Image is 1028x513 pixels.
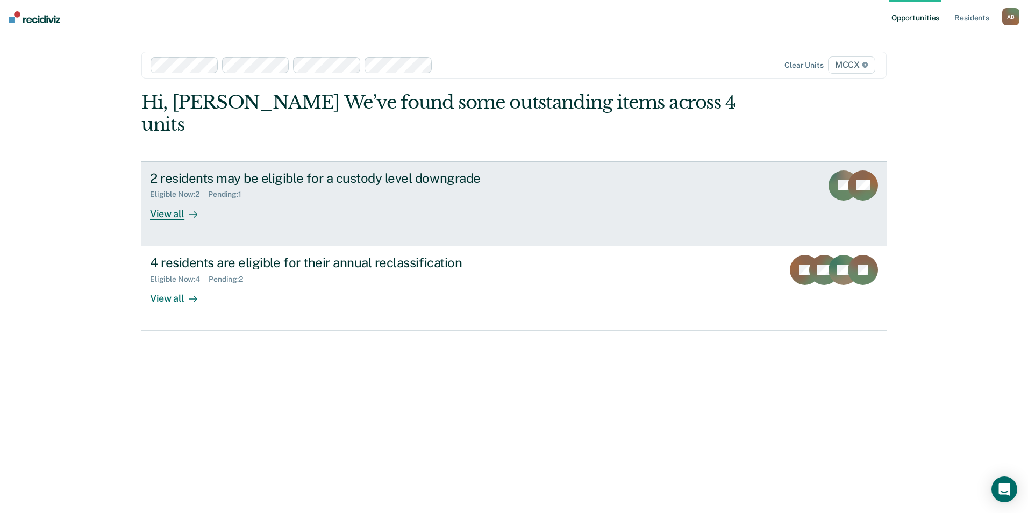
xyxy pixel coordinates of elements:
[991,476,1017,502] div: Open Intercom Messenger
[150,170,527,186] div: 2 residents may be eligible for a custody level downgrade
[9,11,60,23] img: Recidiviz
[208,190,250,199] div: Pending : 1
[150,255,527,270] div: 4 residents are eligible for their annual reclassification
[1002,8,1019,25] div: A B
[150,199,210,220] div: View all
[209,275,252,284] div: Pending : 2
[1002,8,1019,25] button: AB
[141,91,738,136] div: Hi, [PERSON_NAME] We’ve found some outstanding items across 4 units
[784,61,824,70] div: Clear units
[141,161,887,246] a: 2 residents may be eligible for a custody level downgradeEligible Now:2Pending:1View all
[141,246,887,331] a: 4 residents are eligible for their annual reclassificationEligible Now:4Pending:2View all
[150,190,208,199] div: Eligible Now : 2
[828,56,875,74] span: MCCX
[150,283,210,304] div: View all
[150,275,209,284] div: Eligible Now : 4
